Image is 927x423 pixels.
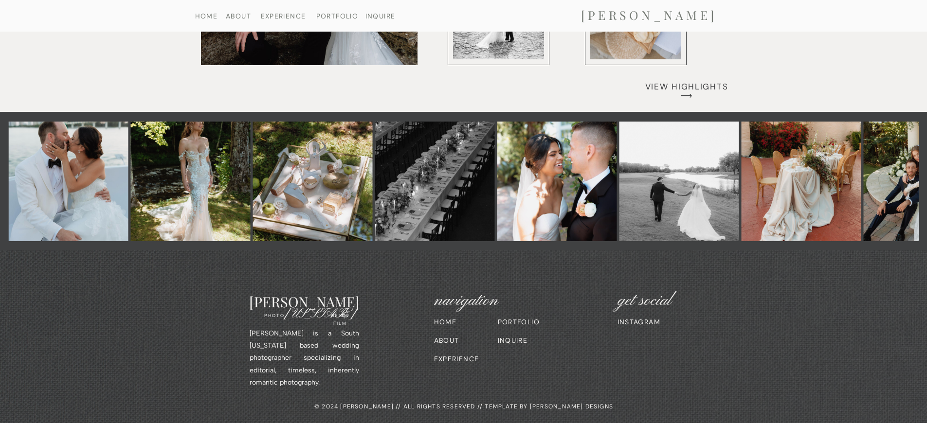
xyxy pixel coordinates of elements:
a: EXPERIENCE [258,13,309,19]
a: [PERSON_NAME] [551,8,747,24]
p: [PERSON_NAME] is a South [US_STATE] based wedding photographer specializing in editorial, timeles... [250,327,359,377]
img: carousel album shared on Tue Sep 02 2025 | We. Had. So. Much. FUNNN!🛥️🌊🥂 N+G said their “I do’s” ... [8,122,128,241]
a: INQUIRE [363,13,399,19]
h3: PHOTO [264,312,283,317]
a: INQUIRE [498,337,543,343]
a: VIEW HIGHLIGHTS ⟶ [638,82,736,89]
img: carousel album shared on Thu Apr 03 2025 | Warm, intoxicating, ethereal setting for A+K’s wedding... [741,122,861,241]
a: HOME [182,13,232,19]
a: HOME [434,318,467,325]
h3: 35mm FILM [326,312,355,317]
a: ABOUT [434,337,472,343]
a: PORTFOLIO [312,13,363,19]
h3: get social [618,291,683,310]
h3: [US_STATE] [283,306,326,322]
h2: [PERSON_NAME] [204,294,405,318]
img: carousel album shared on Wed Apr 16 2025 | I. Love. My. Clients. P+K got their sneak peeks delive... [497,122,617,241]
a: INSTAGRAM [618,318,675,325]
a: © 2024 [PERSON_NAME] // ALL RIGHTS RESERVED // TEMPLATE BY [PERSON_NAME] DESIGNS [193,402,735,410]
img: image shared on Fri Jun 13 2025 | Guess who’s back posting after literally 2 months of silence? 😆... [375,122,494,241]
a: ABOUT [214,13,264,19]
h3: navigation [434,291,524,310]
img: image shared on Mon Apr 14 2025 | What an incredible start to the season it’s been! Wrapping up m... [619,122,739,241]
img: carousel album shared on Mon Aug 25 2025 | Some more sneak peeks of V+M’s incredible Vermont wedd... [130,122,250,241]
img: image shared on Mon Aug 11 2025 | Detail shots underneath an apple tree in beautiful Vermont for ... [253,122,372,241]
a: EXPERIENCE [434,355,496,362]
a: PORTFOLIO [498,318,560,325]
